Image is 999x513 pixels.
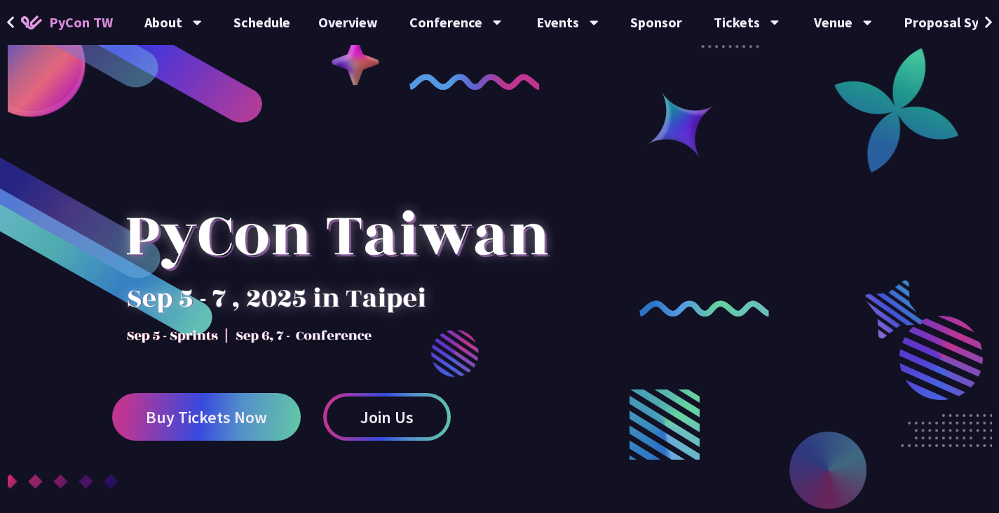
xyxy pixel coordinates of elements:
a: PyCon TW [7,5,127,40]
img: Home icon of PyCon TW 2025 [21,15,42,29]
img: curly-2.e802c9f.png [639,300,769,317]
span: Buy Tickets Now [146,408,267,426]
span: PyCon TW [49,12,113,33]
a: Buy Tickets Now [112,393,301,441]
a: Join Us [323,393,451,441]
img: curly-1.ebdbada.png [409,74,539,90]
span: Join Us [360,408,414,426]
